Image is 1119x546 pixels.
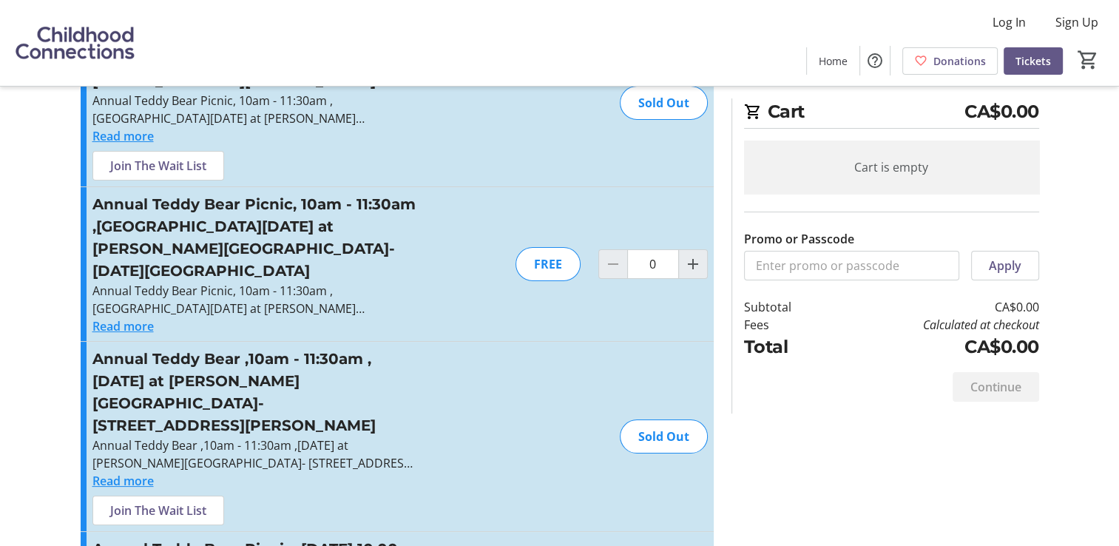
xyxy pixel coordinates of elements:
[92,472,154,490] button: Read more
[92,193,416,282] h3: Annual Teddy Bear Picnic, 10am - 11:30am ,[GEOGRAPHIC_DATA][DATE] at [PERSON_NAME][GEOGRAPHIC_DAT...
[860,46,890,75] button: Help
[110,502,206,519] span: Join The Wait List
[989,257,1021,274] span: Apply
[1075,47,1101,73] button: Cart
[92,151,224,181] button: Join The Wait List
[1044,10,1110,34] button: Sign Up
[1015,53,1051,69] span: Tickets
[110,157,206,175] span: Join The Wait List
[744,251,959,280] input: Enter promo or passcode
[620,86,708,120] div: Sold Out
[744,298,830,316] td: Subtotal
[1004,47,1063,75] a: Tickets
[92,127,154,145] button: Read more
[981,10,1038,34] button: Log In
[515,247,581,281] div: FREE
[744,98,1039,129] h2: Cart
[1055,13,1098,31] span: Sign Up
[92,92,416,127] p: Annual Teddy Bear Picnic, 10am - 11:30am ,[GEOGRAPHIC_DATA][DATE] at [PERSON_NAME][GEOGRAPHIC_DAT...
[744,316,830,334] td: Fees
[807,47,859,75] a: Home
[902,47,998,75] a: Donations
[829,334,1038,360] td: CA$0.00
[92,496,224,525] button: Join The Wait List
[819,53,848,69] span: Home
[627,249,679,279] input: Annual Teddy Bear Picnic, 10am - 11:30am ,Tues, Sept 16th at Julia's Junction- 2569 May St, West ...
[971,251,1039,280] button: Apply
[744,230,854,248] label: Promo or Passcode
[92,317,154,335] button: Read more
[993,13,1026,31] span: Log In
[9,6,141,80] img: Childhood Connections 's Logo
[744,334,830,360] td: Total
[744,141,1039,194] div: Cart is empty
[933,53,986,69] span: Donations
[964,98,1039,125] span: CA$0.00
[92,348,416,437] h3: Annual Teddy Bear ,10am - 11:30am ,[DATE] at [PERSON_NAME][GEOGRAPHIC_DATA]- [STREET_ADDRESS][PER...
[829,298,1038,316] td: CA$0.00
[679,250,707,278] button: Increment by one
[92,282,416,317] p: Annual Teddy Bear Picnic, 10am - 11:30am ,[GEOGRAPHIC_DATA][DATE] at [PERSON_NAME][GEOGRAPHIC_DAT...
[92,437,416,472] p: Annual Teddy Bear ,10am - 11:30am ,[DATE] at [PERSON_NAME][GEOGRAPHIC_DATA]- [STREET_ADDRESS][PER...
[829,316,1038,334] td: Calculated at checkout
[620,419,708,454] div: Sold Out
